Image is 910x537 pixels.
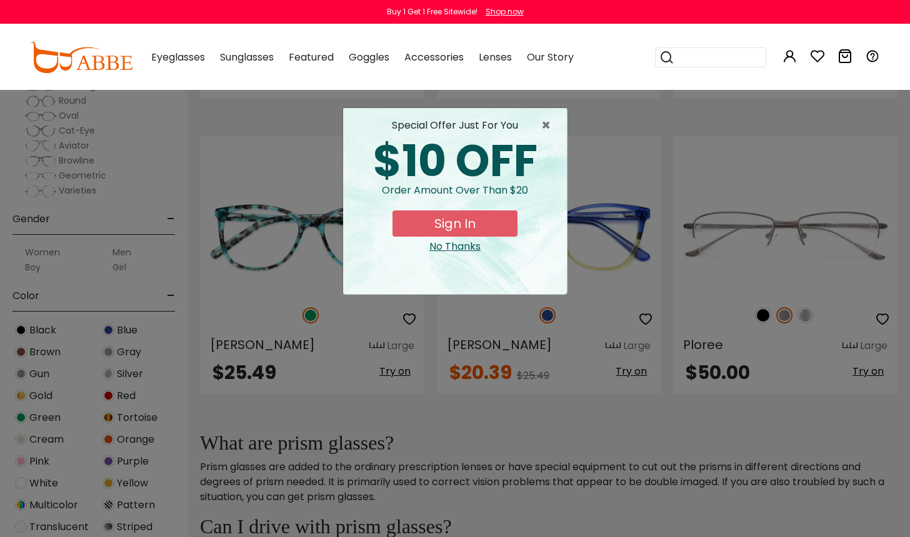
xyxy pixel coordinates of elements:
[527,50,574,64] span: Our Story
[387,6,477,17] div: Buy 1 Get 1 Free Sitewide!
[392,210,517,237] button: Sign In
[486,6,524,17] div: Shop now
[353,239,557,254] div: Close
[404,50,464,64] span: Accessories
[349,50,389,64] span: Goggles
[541,118,557,133] button: Close
[353,118,557,133] div: special offer just for you
[541,118,557,133] span: ×
[220,50,274,64] span: Sunglasses
[479,6,524,17] a: Shop now
[353,183,557,210] div: Order amount over than $20
[289,50,334,64] span: Featured
[151,50,205,64] span: Eyeglasses
[30,42,132,73] img: abbeglasses.com
[479,50,512,64] span: Lenses
[353,139,557,183] div: $10 OFF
